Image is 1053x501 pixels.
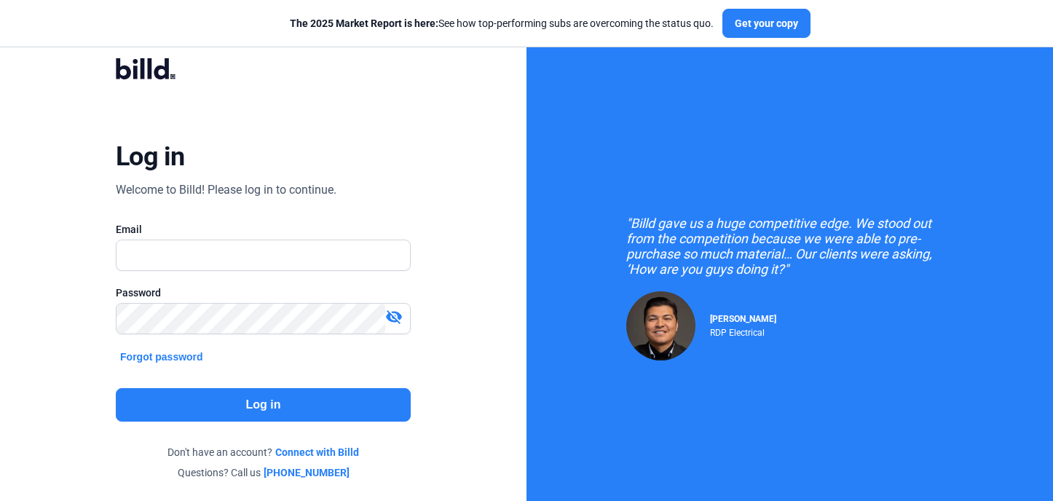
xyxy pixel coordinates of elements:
div: RDP Electrical [710,324,776,338]
div: "Billd gave us a huge competitive edge. We stood out from the competition because we were able to... [626,216,954,277]
button: Log in [116,388,411,422]
div: Password [116,285,411,300]
div: Welcome to Billd! Please log in to continue. [116,181,336,199]
a: [PHONE_NUMBER] [264,465,350,480]
div: Log in [116,141,185,173]
img: Raul Pacheco [626,291,695,360]
div: Questions? Call us [116,465,411,480]
a: Connect with Billd [275,445,359,459]
div: Email [116,222,411,237]
div: See how top-performing subs are overcoming the status quo. [290,16,714,31]
mat-icon: visibility_off [385,308,403,326]
span: [PERSON_NAME] [710,314,776,324]
span: The 2025 Market Report is here: [290,17,438,29]
button: Get your copy [722,9,811,38]
div: Don't have an account? [116,445,411,459]
button: Forgot password [116,349,208,365]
